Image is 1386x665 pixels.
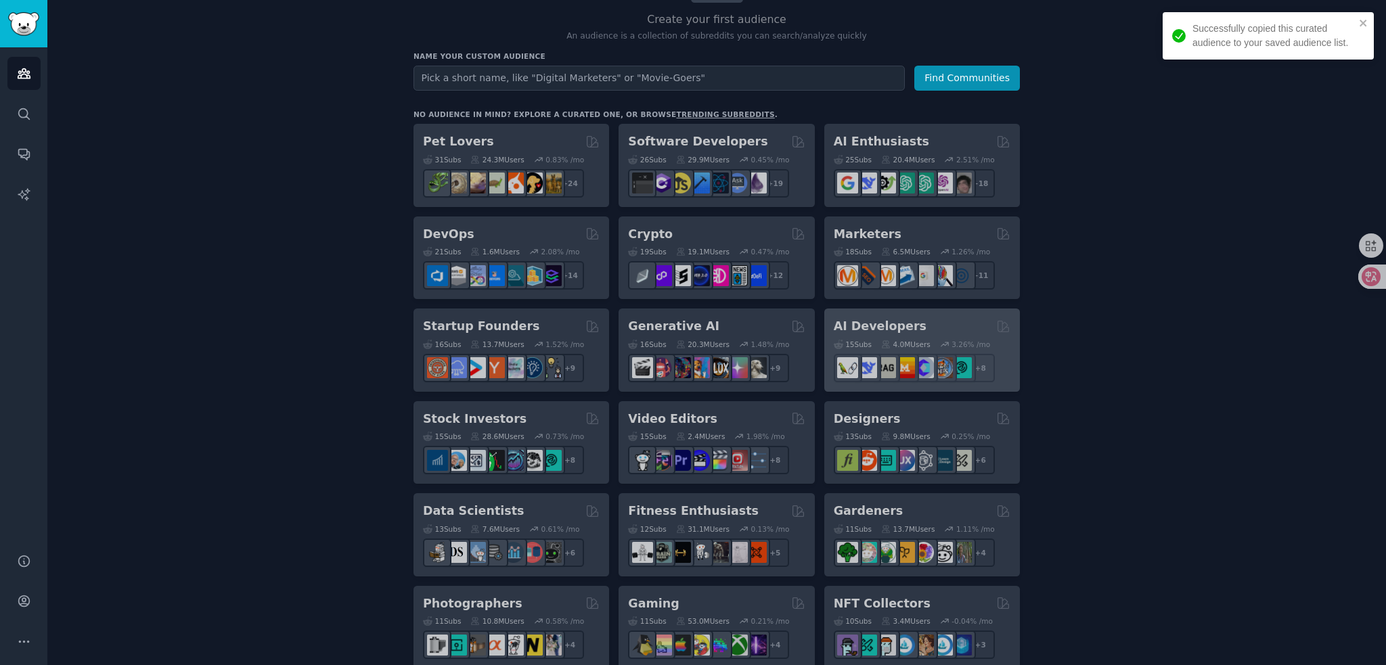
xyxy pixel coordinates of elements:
h2: Create your first audience [413,12,1020,28]
div: Successfully copied this curated audience to your saved audience list. [1192,22,1355,50]
div: No audience in mind? Explore a curated one, or browse . [413,110,778,119]
p: An audience is a collection of subreddits you can search/analyze quickly [413,30,1020,43]
a: trending subreddits [676,110,774,118]
button: close [1359,18,1368,28]
img: GummySearch logo [8,12,39,36]
button: Find Communities [914,66,1020,91]
h3: Name your custom audience [413,51,1020,61]
input: Pick a short name, like "Digital Marketers" or "Movie-Goers" [413,66,905,91]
